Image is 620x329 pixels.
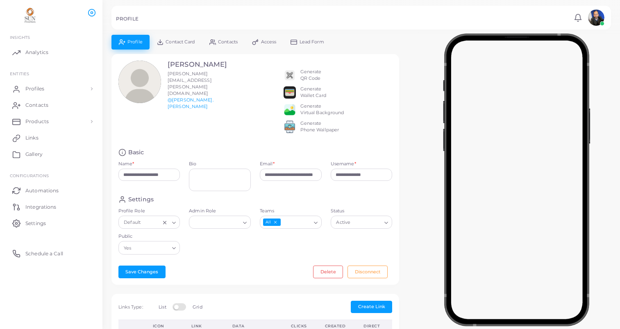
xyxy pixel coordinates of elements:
[116,16,139,22] h5: PROFILE
[25,250,63,257] span: Schedule a Call
[284,104,296,116] img: e64e04433dee680bcc62d3a6779a8f701ecaf3be228fb80ea91b313d80e16e10.png
[7,8,53,23] img: logo
[189,208,251,214] label: Admin Role
[25,101,48,109] span: Contacts
[166,40,195,44] span: Contact Card
[193,218,240,227] input: Search for option
[6,97,96,113] a: Contacts
[6,182,96,198] a: Automations
[260,216,322,229] div: Search for option
[128,149,144,156] h4: Basic
[168,71,212,96] span: [PERSON_NAME][EMAIL_ADDRESS][PERSON_NAME][DOMAIN_NAME]
[123,219,142,227] span: Default
[358,304,385,309] span: Create Link
[588,9,604,26] img: avatar
[232,323,273,329] div: Data
[218,40,238,44] span: Contacts
[118,304,143,310] span: Links Type:
[25,187,59,194] span: Automations
[118,266,166,278] button: Save Changes
[284,69,296,81] img: qr2.png
[335,219,352,227] span: Active
[261,40,277,44] span: Access
[6,81,96,97] a: Profiles
[325,323,346,329] div: Created
[263,219,281,226] span: All
[6,146,96,162] a: Gallery
[143,218,160,227] input: Search for option
[6,113,96,130] a: Products
[284,86,296,99] img: apple-wallet.png
[153,323,173,329] div: Icon
[168,97,213,109] a: @[PERSON_NAME].[PERSON_NAME]
[284,121,296,133] img: 522fc3d1c3555ff804a1a379a540d0107ed87845162a92721bf5e2ebbcc3ae6c.png
[128,196,154,203] h4: Settings
[168,61,227,69] h3: [PERSON_NAME]
[300,120,339,133] div: Generate Phone Wallpaper
[300,86,326,99] div: Generate Wallet Card
[118,216,180,229] div: Search for option
[331,216,393,229] div: Search for option
[6,44,96,61] a: Analytics
[25,49,48,56] span: Analytics
[159,304,166,311] label: List
[118,241,180,254] div: Search for option
[10,173,49,178] span: Configurations
[331,208,393,214] label: Status
[352,218,382,227] input: Search for option
[6,198,96,215] a: Integrations
[118,208,180,214] label: Profile Role
[586,9,606,26] a: avatar
[123,244,133,252] span: Yes
[6,130,96,146] a: Links
[25,134,39,142] span: Links
[300,40,324,44] span: Lead Form
[300,103,344,116] div: Generate Virtual Background
[127,40,143,44] span: Profile
[162,219,168,225] button: Clear Selected
[260,161,275,167] label: Email
[282,218,311,227] input: Search for option
[313,266,343,278] button: Delete
[351,301,392,313] button: Create Link
[443,34,590,326] img: phone-mock.b55596b7.png
[260,208,322,214] label: Teams
[300,69,322,82] div: Generate QR Code
[25,203,56,211] span: Integrations
[6,215,96,231] a: Settings
[133,243,169,252] input: Search for option
[331,161,356,167] label: Username
[193,304,202,311] label: Grid
[189,161,251,167] label: Bio
[118,233,180,240] label: Public
[25,151,43,158] span: Gallery
[118,161,134,167] label: Name
[6,245,96,261] a: Schedule a Call
[25,118,49,125] span: Products
[291,323,307,329] div: Clicks
[347,266,388,278] button: Disconnect
[189,216,251,229] div: Search for option
[10,35,30,40] span: INSIGHTS
[273,219,278,225] button: Deselect All
[25,220,46,227] span: Settings
[10,71,29,76] span: ENTITIES
[25,85,44,92] span: Profiles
